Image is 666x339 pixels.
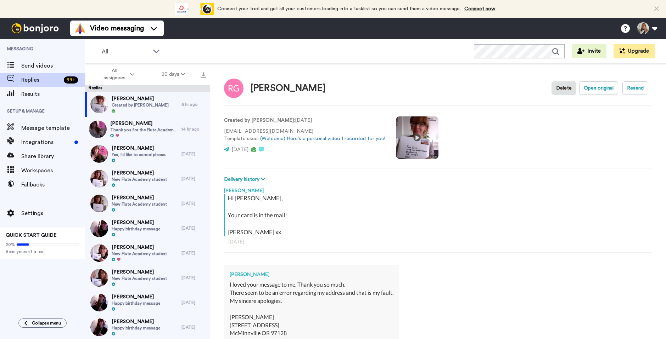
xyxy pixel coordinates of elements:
span: [PERSON_NAME] [112,219,160,226]
button: Open original [579,81,618,95]
a: [PERSON_NAME]New Flute Academy student[DATE] [85,166,210,191]
a: (Welcome) Here's a personal video I recorded for you! [260,136,385,141]
span: [DATE] [231,147,248,152]
div: [DATE] [181,225,206,231]
button: Export all results that match these filters now. [198,69,208,80]
span: New Flute Academy student [112,276,167,281]
span: [PERSON_NAME] [112,318,160,325]
span: Created by [PERSON_NAME] [112,102,169,108]
span: Results [21,90,85,98]
span: [PERSON_NAME] [110,120,178,127]
span: [PERSON_NAME] [112,169,167,177]
a: [PERSON_NAME]Created by [PERSON_NAME]6 hr ago [85,92,210,117]
span: Message template [21,124,85,132]
img: 120534cb-275b-4911-b5ce-d4601102a5eb-thumb.jpg [90,294,108,311]
span: [PERSON_NAME] [112,293,160,300]
div: [PERSON_NAME] [224,183,652,194]
img: 2f473b0f-7233-4d77-999c-45ec444b8611-thumb.jpg [90,318,108,336]
span: Connect your tool and get all your customers loading into a tasklist so you can send them a video... [217,6,461,11]
div: [DATE] [181,176,206,182]
span: Send videos [21,62,85,70]
span: Thank you for the Flute Academy. I’ve learned so much—especially how to improve my tone. I am can... [110,127,178,133]
strong: Created by [PERSON_NAME] [224,118,294,123]
span: Collapse menu [32,320,61,326]
div: [PERSON_NAME] [251,83,326,93]
a: [PERSON_NAME]Yes, I'd like to cancel please.[DATE] [85,142,210,166]
img: vm-color.svg [74,23,86,34]
span: Settings [21,209,85,218]
p: : [DATE] [224,117,385,124]
img: 27420bb1-79c2-4430-8ae6-c1e830a658ff-thumb.jpg [90,219,108,237]
div: [DATE] [181,151,206,157]
span: [PERSON_NAME] [112,95,169,102]
button: Delivery history [224,176,267,183]
button: Invite [572,44,606,58]
span: All assignees [100,67,129,81]
span: 20% [6,242,15,247]
div: [DATE] [181,324,206,330]
img: 98bab120-eb8d-4e00-a4a2-a6e742636a5f-thumb.jpg [90,96,108,113]
span: All [102,47,149,56]
span: Integrations [21,138,72,146]
span: New Flute Academy student [112,251,167,257]
span: Yes, I'd like to cancel please. [112,152,166,157]
a: [PERSON_NAME]Happy birthday message[DATE] [85,216,210,241]
span: Happy birthday message [112,226,160,232]
button: Upgrade [614,44,655,58]
span: Fallbacks [21,180,85,189]
img: 671a598c-76ba-4b3c-b1ee-60fc74c13aa5-thumb.jpg [89,120,107,138]
span: [PERSON_NAME] [112,269,167,276]
img: export.svg [201,72,206,78]
div: 99 + [64,76,78,84]
div: [DATE] [228,238,648,245]
div: [DATE] [181,201,206,206]
button: Resend [622,81,648,95]
a: [PERSON_NAME]New Flute Academy student[DATE] [85,241,210,265]
a: [PERSON_NAME]New Flute Academy student[DATE] [85,191,210,216]
div: 14 hr ago [181,126,206,132]
img: Image of Riva Gross [224,79,244,98]
span: Happy birthday message [112,325,160,331]
img: 66326d40-ef1a-46ff-80f8-124f1e09850c-thumb.jpg [90,269,108,287]
button: 30 days [148,68,199,81]
img: fdedafa1-03f8-498e-ae97-eb55f4d964cb-thumb.jpg [90,244,108,262]
span: [PERSON_NAME] [112,145,166,152]
img: 78d7441e-8f34-453b-a099-e7b10bcc6c4e-thumb.jpg [90,145,108,163]
span: Workspaces [21,166,85,175]
button: All assignees [86,64,148,84]
span: Share library [21,152,85,161]
span: New Flute Academy student [112,177,167,182]
div: 6 hr ago [181,102,206,107]
a: [PERSON_NAME]Thank you for the Flute Academy. I’ve learned so much—especially how to improve my t... [85,117,210,142]
div: [DATE] [181,275,206,281]
span: [PERSON_NAME] [112,244,167,251]
span: New Flute Academy student [112,201,167,207]
a: Connect now [464,6,495,11]
button: Delete [552,81,576,95]
img: bj-logo-header-white.svg [9,23,62,33]
div: [PERSON_NAME] [230,271,393,278]
span: QUICK START GUIDE [6,233,57,238]
span: Replies [21,76,61,84]
span: [PERSON_NAME] [112,194,167,201]
button: Collapse menu [18,318,67,328]
img: feebe35c-3860-4699-bc70-c5a9cf27e9c1-thumb.jpg [90,170,108,188]
img: 042988f1-83d6-4896-85c0-a47738aa6708-thumb.jpg [90,195,108,212]
div: [DATE] [181,250,206,256]
span: Send yourself a test [6,249,79,254]
div: Hi [PERSON_NAME], Your card is in the mail! [PERSON_NAME] xx [228,194,650,236]
span: Happy birthday message [112,300,160,306]
p: [EMAIL_ADDRESS][DOMAIN_NAME] Template used: [224,128,385,143]
div: animation [175,3,214,15]
div: Replies [85,85,210,92]
div: [DATE] [181,300,206,305]
a: [PERSON_NAME]New Flute Academy student[DATE] [85,265,210,290]
a: [PERSON_NAME]Happy birthday message[DATE] [85,290,210,315]
span: Video messaging [90,23,144,33]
